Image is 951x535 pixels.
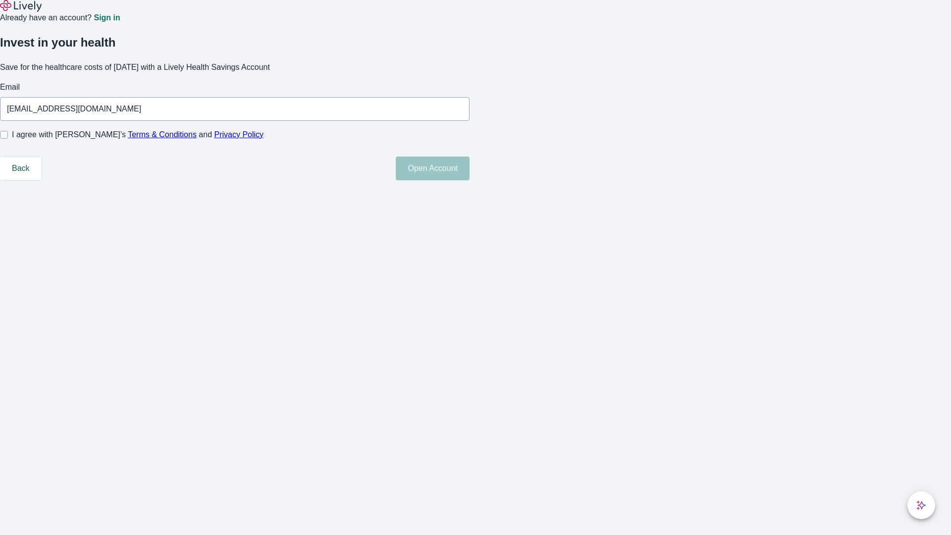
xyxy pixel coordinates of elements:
a: Terms & Conditions [128,130,197,139]
span: I agree with [PERSON_NAME]’s and [12,129,264,141]
svg: Lively AI Assistant [916,500,926,510]
button: chat [907,491,935,519]
a: Privacy Policy [214,130,264,139]
a: Sign in [94,14,120,22]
